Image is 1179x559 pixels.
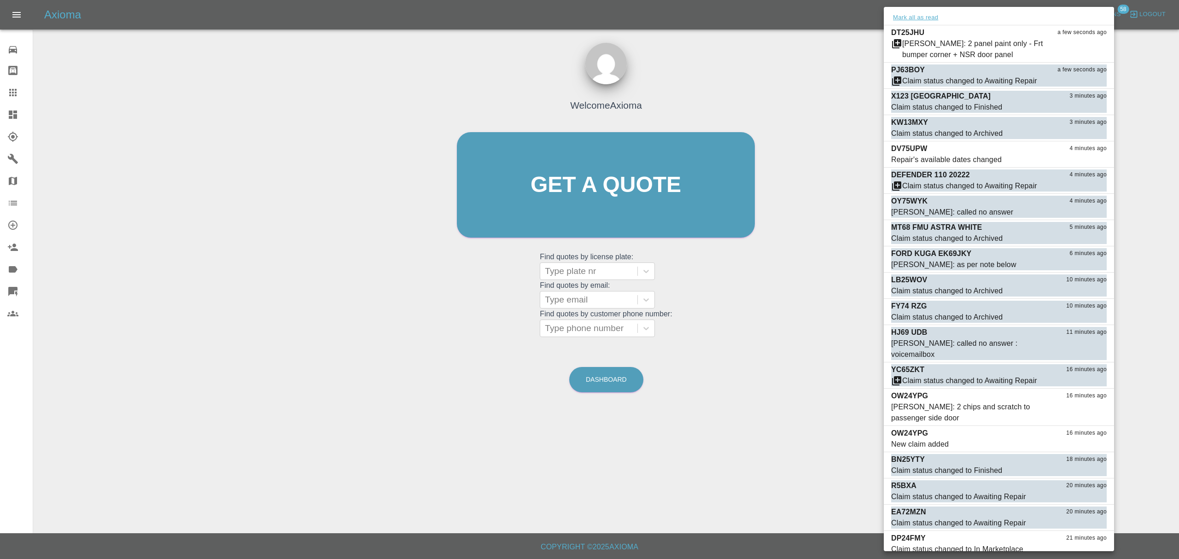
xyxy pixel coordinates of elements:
[891,390,928,402] p: OW24YPG
[891,327,928,338] p: HJ69 UDB
[1069,197,1107,206] span: 4 minutes ago
[891,128,1003,139] div: Claim status changed to Archived
[891,274,927,285] p: LB25WOV
[891,143,927,154] p: DV75UPW
[891,248,971,259] p: FORD KUGA EK69JKY
[1069,223,1107,232] span: 5 minutes ago
[891,259,1016,270] div: [PERSON_NAME]: as per note below
[1066,534,1107,543] span: 21 minutes ago
[1066,455,1107,464] span: 18 minutes ago
[891,338,1061,360] div: [PERSON_NAME]: called no answer : voicemailbox
[891,301,927,312] p: FY74 RZG
[891,27,924,38] p: DT25JHU
[891,169,970,181] p: DEFENDER 110 20222
[1069,92,1107,101] span: 3 minutes ago
[1066,275,1107,285] span: 10 minutes ago
[1069,144,1107,153] span: 4 minutes ago
[1069,249,1107,258] span: 6 minutes ago
[891,364,924,375] p: YC65ZKT
[891,12,940,23] button: Mark all as read
[891,402,1061,424] div: [PERSON_NAME]: 2 chips and scratch to passenger side door
[902,181,1037,192] div: Claim status changed to Awaiting Repair
[891,154,1002,165] div: Repair's available dates changed
[1066,391,1107,401] span: 16 minutes ago
[891,544,1023,555] div: Claim status changed to In Marketplace
[1066,507,1107,517] span: 20 minutes ago
[1069,170,1107,180] span: 4 minutes ago
[1066,302,1107,311] span: 10 minutes ago
[1069,118,1107,127] span: 3 minutes ago
[1066,328,1107,337] span: 11 minutes ago
[891,64,925,76] p: PJ63BOY
[891,491,1026,502] div: Claim status changed to Awaiting Repair
[891,91,991,102] p: X123 [GEOGRAPHIC_DATA]
[902,38,1061,60] div: [PERSON_NAME]: 2 panel paint only - Frt bumper corner + NSR door panel
[891,533,926,544] p: DP24FMY
[891,428,928,439] p: OW24YPG
[891,312,1003,323] div: Claim status changed to Archived
[1066,481,1107,490] span: 20 minutes ago
[1066,429,1107,438] span: 16 minutes ago
[902,76,1037,87] div: Claim status changed to Awaiting Repair
[891,207,1013,218] div: [PERSON_NAME]: called no answer
[891,465,1002,476] div: Claim status changed to Finished
[1057,65,1107,75] span: a few seconds ago
[902,375,1037,386] div: Claim status changed to Awaiting Repair
[891,117,928,128] p: KW13MXY
[891,196,928,207] p: OY75WYK
[1057,28,1107,37] span: a few seconds ago
[891,454,925,465] p: BN25YTY
[891,518,1026,529] div: Claim status changed to Awaiting Repair
[891,233,1003,244] div: Claim status changed to Archived
[891,507,926,518] p: EA72MZN
[891,480,916,491] p: R5BXA
[891,222,982,233] p: MT68 FMU ASTRA WHITE
[891,285,1003,297] div: Claim status changed to Archived
[1066,365,1107,374] span: 16 minutes ago
[891,102,1002,113] div: Claim status changed to Finished
[891,439,949,450] div: New claim added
